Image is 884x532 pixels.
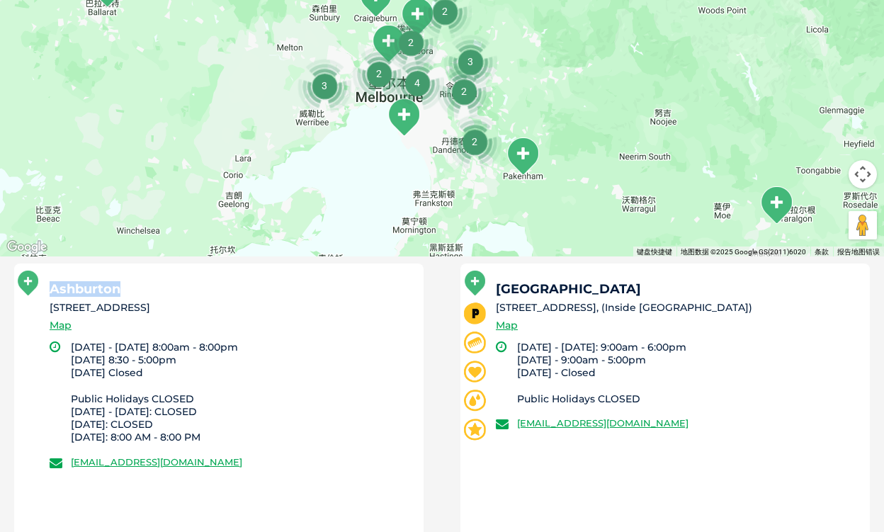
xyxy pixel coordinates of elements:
[390,56,444,110] div: 4
[50,300,411,315] li: [STREET_ADDRESS]
[681,248,806,256] span: 地图数据 ©2025 Google GS(2011)6020
[496,317,518,334] a: Map
[448,115,501,169] div: 2
[50,283,411,295] h5: Ashburton
[815,248,829,256] a: 条款
[352,47,406,101] div: 2
[437,64,491,118] div: 2
[71,456,242,468] a: [EMAIL_ADDRESS][DOMAIN_NAME]
[505,137,540,176] div: Pakenham
[384,16,438,69] div: 2
[759,186,794,225] div: Morwell
[849,160,877,188] button: 地图镜头控件
[4,238,50,256] img: Google
[386,98,421,137] div: Sandringham
[4,238,50,256] a: 在 Google 地图中打开此区域（会打开一个新窗口）
[837,248,880,256] a: 报告地图错误
[50,317,72,334] a: Map
[443,35,497,89] div: 3
[71,341,411,444] li: [DATE] - [DATE] 8:00am - 8:00pm [DATE] 8:30 - 5:00pm [DATE] Closed Public Holidays CLOSED [DATE] ...
[849,211,877,239] button: 将街景小人拖到地图上以打开街景
[637,247,672,257] button: 键盘快捷键
[496,283,857,295] h5: [GEOGRAPHIC_DATA]
[370,24,406,63] div: Coburg
[297,59,351,113] div: 3
[517,417,688,429] a: [EMAIL_ADDRESS][DOMAIN_NAME]
[517,341,857,405] li: [DATE] - [DATE]: 9:00am - 6:00pm [DATE] - 9:00am - 5:00pm [DATE] - Closed ﻿Public Holidays ﻿CLOSED
[496,300,857,315] li: [STREET_ADDRESS], (Inside [GEOGRAPHIC_DATA])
